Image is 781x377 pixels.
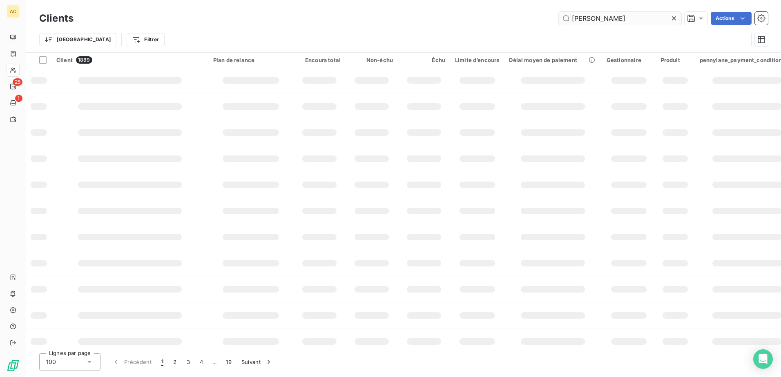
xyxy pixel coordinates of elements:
div: Encours total [298,57,341,63]
button: Suivant [237,353,278,370]
span: 25 [13,78,22,86]
button: Actions [711,12,752,25]
div: Délai moyen de paiement [509,57,596,63]
button: 19 [221,353,237,370]
button: 3 [182,353,195,370]
button: Précédent [107,353,156,370]
button: [GEOGRAPHIC_DATA] [39,33,116,46]
button: 1 [156,353,168,370]
button: 4 [195,353,208,370]
button: Filtrer [127,33,164,46]
span: … [208,355,221,368]
div: Limite d’encours [455,57,499,63]
div: Non-échu [350,57,393,63]
span: 100 [46,358,56,366]
h3: Clients [39,11,74,26]
span: 1 [161,358,163,366]
button: 2 [168,353,181,370]
div: Produit [661,57,690,63]
div: Plan de relance [213,57,288,63]
div: AC [7,5,20,18]
span: Client [56,57,73,63]
div: Échu [403,57,445,63]
div: Open Intercom Messenger [753,349,773,369]
span: 1889 [76,56,92,64]
img: Logo LeanPay [7,359,20,372]
span: 1 [15,95,22,102]
input: Rechercher [559,12,681,25]
div: Gestionnaire [607,57,651,63]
